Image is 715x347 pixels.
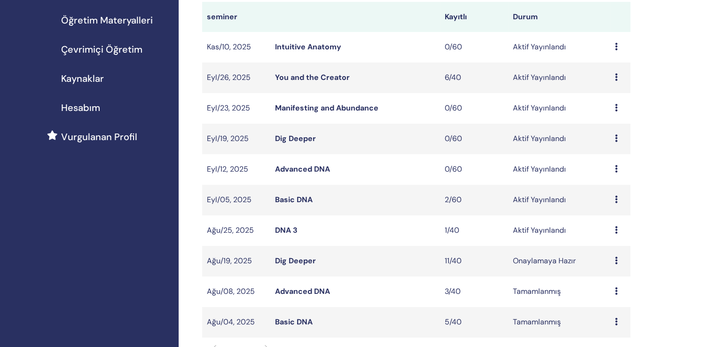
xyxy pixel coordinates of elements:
[440,32,508,63] td: 0/60
[508,2,610,32] th: Durum
[508,246,610,276] td: Onaylamaya Hazır
[202,246,270,276] td: Ağu/19, 2025
[508,276,610,307] td: Tamamlanmış
[275,225,298,235] a: DNA 3
[508,215,610,246] td: Aktif Yayınlandı
[440,307,508,338] td: 5/40
[202,32,270,63] td: Kas/10, 2025
[275,195,313,205] a: Basic DNA
[61,101,100,115] span: Hesabım
[275,42,341,52] a: Intuitive Anatomy
[508,32,610,63] td: Aktif Yayınlandı
[61,42,142,56] span: Çevrimiçi Öğretim
[275,72,350,82] a: You and the Creator
[61,13,153,27] span: Öğretim Materyalleri
[202,185,270,215] td: Eyl/05, 2025
[275,317,313,327] a: Basic DNA
[440,63,508,93] td: 6/40
[61,71,104,86] span: Kaynaklar
[440,154,508,185] td: 0/60
[440,276,508,307] td: 3/40
[202,63,270,93] td: Eyl/26, 2025
[508,63,610,93] td: Aktif Yayınlandı
[202,215,270,246] td: Ağu/25, 2025
[440,215,508,246] td: 1/40
[275,286,330,296] a: Advanced DNA
[202,276,270,307] td: Ağu/08, 2025
[440,2,508,32] th: Kayıtlı
[275,134,316,143] a: Dig Deeper
[61,130,137,144] span: Vurgulanan Profil
[440,124,508,154] td: 0/60
[202,307,270,338] td: Ağu/04, 2025
[440,246,508,276] td: 11/40
[440,185,508,215] td: 2/60
[440,93,508,124] td: 0/60
[508,307,610,338] td: Tamamlanmış
[202,93,270,124] td: Eyl/23, 2025
[508,185,610,215] td: Aktif Yayınlandı
[202,2,270,32] th: seminer
[202,154,270,185] td: Eyl/12, 2025
[275,103,378,113] a: Manifesting and Abundance
[508,154,610,185] td: Aktif Yayınlandı
[202,124,270,154] td: Eyl/19, 2025
[275,256,316,266] a: Dig Deeper
[508,124,610,154] td: Aktif Yayınlandı
[275,164,330,174] a: Advanced DNA
[508,93,610,124] td: Aktif Yayınlandı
